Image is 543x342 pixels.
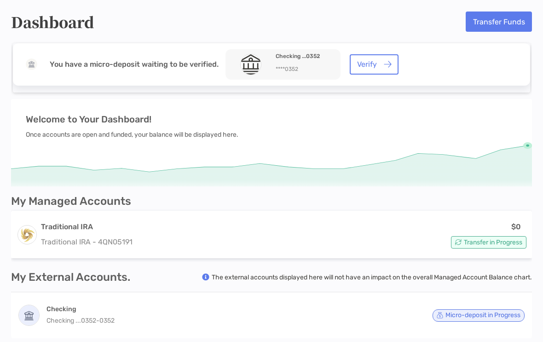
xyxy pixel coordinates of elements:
p: My External Accounts. [11,272,130,283]
span: Micro-deposit in Progress [445,313,520,318]
h4: You have a micro-deposit waiting to be verified. [50,60,219,69]
button: Verify [350,54,399,75]
img: Checking ...0352 [19,305,39,325]
h4: Checking [46,305,115,313]
img: Default icon bank [26,58,37,70]
p: Once accounts are open and funded, your balance will be displayed here. [26,129,517,140]
img: info [202,273,209,281]
h5: Dashboard [11,11,94,32]
button: Transfer Funds [466,12,532,32]
span: Transfer in Progress [464,240,522,245]
p: My Managed Accounts [11,196,131,207]
span: Checking ...0352 - [46,317,99,325]
h3: Traditional IRA [41,221,133,232]
img: Checking ...0352 [241,54,261,75]
p: The external accounts displayed here will not have an impact on the overall Managed Account Balan... [212,273,532,282]
h4: Checking ...0352 [276,52,333,61]
img: logo account [18,226,36,244]
p: Traditional IRA - 4QN05191 [41,236,133,248]
img: Account Status icon [455,239,462,245]
span: 0352 [99,317,115,325]
img: Account Status icon [437,312,443,319]
img: button icon [384,61,392,68]
p: Welcome to Your Dashboard! [26,114,517,125]
p: $0 [511,221,521,232]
